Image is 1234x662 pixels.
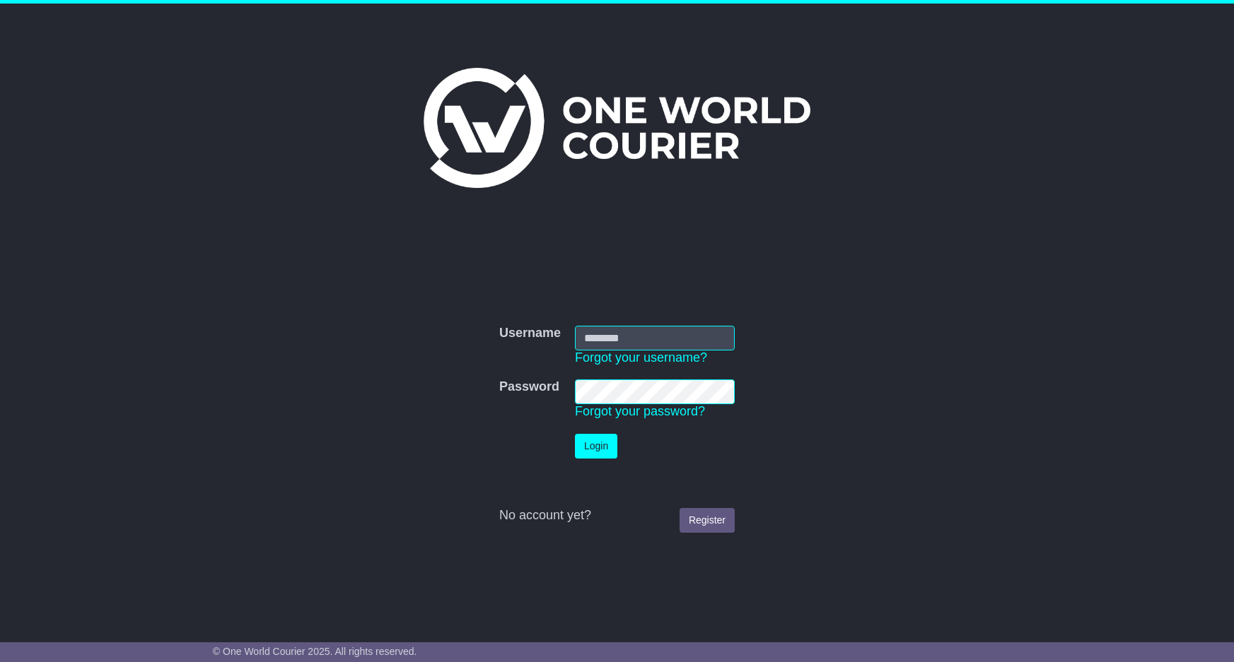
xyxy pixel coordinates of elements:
span: © One World Courier 2025. All rights reserved. [213,646,417,657]
a: Forgot your password? [575,404,705,418]
div: No account yet? [499,508,735,524]
label: Password [499,379,559,395]
a: Forgot your username? [575,350,707,365]
img: One World [424,68,810,188]
button: Login [575,434,617,459]
a: Register [680,508,735,533]
label: Username [499,326,561,341]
